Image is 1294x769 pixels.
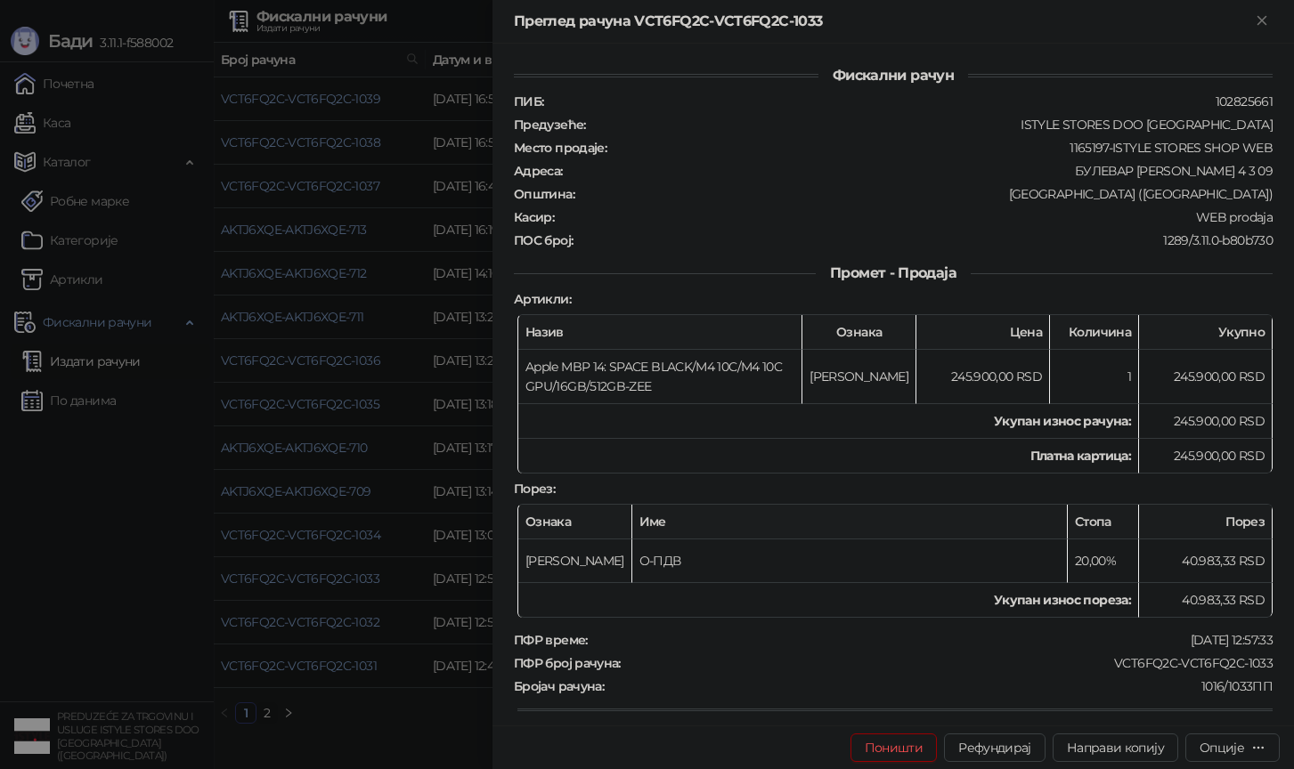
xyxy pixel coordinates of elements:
td: [PERSON_NAME] [802,350,916,404]
strong: Платна картица : [1030,448,1131,464]
th: Цена [916,315,1050,350]
th: Порез [1139,505,1273,539]
button: Опције [1185,733,1280,762]
div: 102825661 [545,93,1274,109]
span: Промет - Продаја [816,264,971,281]
span: Направи копију [1067,740,1164,756]
button: Направи копију [1053,733,1178,762]
div: Опције [1200,740,1244,756]
th: Име [632,505,1068,539]
div: 1016/1033ПП [606,678,1274,694]
div: VCT6FQ2C-VCT6FQ2C-1033 [623,655,1274,671]
span: Фискални рачун [818,67,968,84]
th: Количина [1050,315,1139,350]
button: Рефундирај [944,733,1046,762]
strong: Укупан износ пореза: [994,592,1131,608]
td: 245.900,00 RSD [1139,439,1273,474]
td: 20,00% [1068,539,1139,583]
th: Укупно [1139,315,1273,350]
th: Ознака [518,505,632,539]
td: 40.983,33 RSD [1139,539,1273,583]
strong: Адреса : [514,163,563,179]
th: Ознака [802,315,916,350]
strong: ПФР време : [514,632,588,648]
td: О-ПДВ [632,539,1068,583]
div: ISTYLE STORES DOO [GEOGRAPHIC_DATA] [588,117,1274,133]
strong: Место продаје : [514,140,606,156]
td: 1 [1050,350,1139,404]
strong: Укупан износ рачуна : [994,413,1131,429]
td: 40.983,33 RSD [1139,583,1273,618]
th: Стопа [1068,505,1139,539]
strong: ПФР број рачуна : [514,655,621,671]
button: Close [1251,11,1273,32]
div: 1289/3.11.0-b80b730 [574,232,1274,248]
td: 245.900,00 RSD [1139,404,1273,439]
strong: Артикли : [514,291,571,307]
strong: Општина : [514,186,574,202]
strong: Касир : [514,209,554,225]
div: [DATE] 12:57:33 [590,632,1274,648]
strong: Бројач рачуна : [514,678,604,694]
div: БУЛЕВАР [PERSON_NAME] 4 3 09 [565,163,1274,179]
div: Преглед рачуна VCT6FQ2C-VCT6FQ2C-1033 [514,11,1251,32]
div: [GEOGRAPHIC_DATA] ([GEOGRAPHIC_DATA]) [576,186,1274,202]
div: 1165197-ISTYLE STORES SHOP WEB [608,140,1274,156]
td: 245.900,00 RSD [916,350,1050,404]
strong: ПОС број : [514,232,573,248]
td: Apple MBP 14: SPACE BLACK/M4 10C/M4 10C GPU/16GB/512GB-ZEE [518,350,802,404]
th: Назив [518,315,802,350]
div: WEB prodaja [556,209,1274,225]
td: 245.900,00 RSD [1139,350,1273,404]
strong: ПИБ : [514,93,543,109]
button: Поништи [850,733,938,762]
strong: Предузеће : [514,117,586,133]
td: [PERSON_NAME] [518,539,632,583]
strong: Порез : [514,481,555,497]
